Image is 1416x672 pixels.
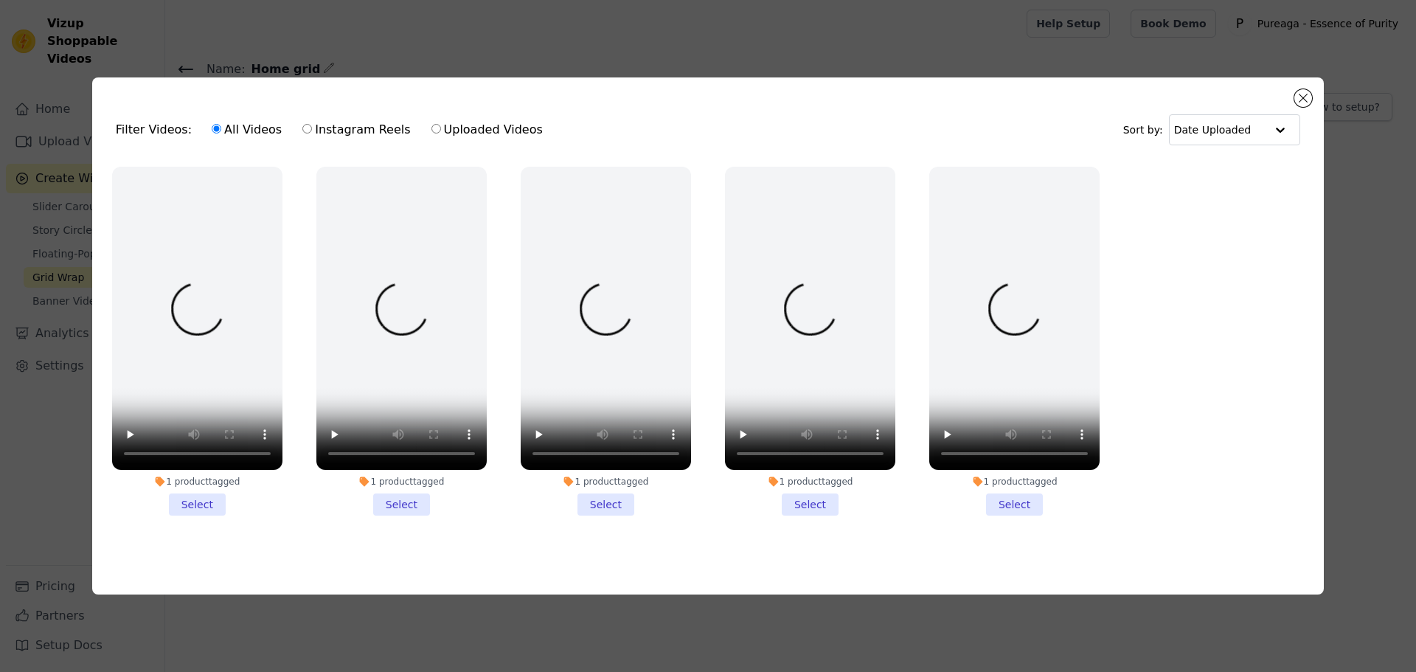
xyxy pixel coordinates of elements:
div: Filter Videos: [116,113,551,147]
label: Uploaded Videos [431,120,544,139]
div: Sort by: [1123,114,1301,145]
div: 1 product tagged [929,476,1100,488]
div: 1 product tagged [316,476,487,488]
div: 1 product tagged [521,476,691,488]
button: Close modal [1294,89,1312,107]
div: 1 product tagged [112,476,282,488]
div: 1 product tagged [725,476,895,488]
label: All Videos [211,120,282,139]
label: Instagram Reels [302,120,411,139]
